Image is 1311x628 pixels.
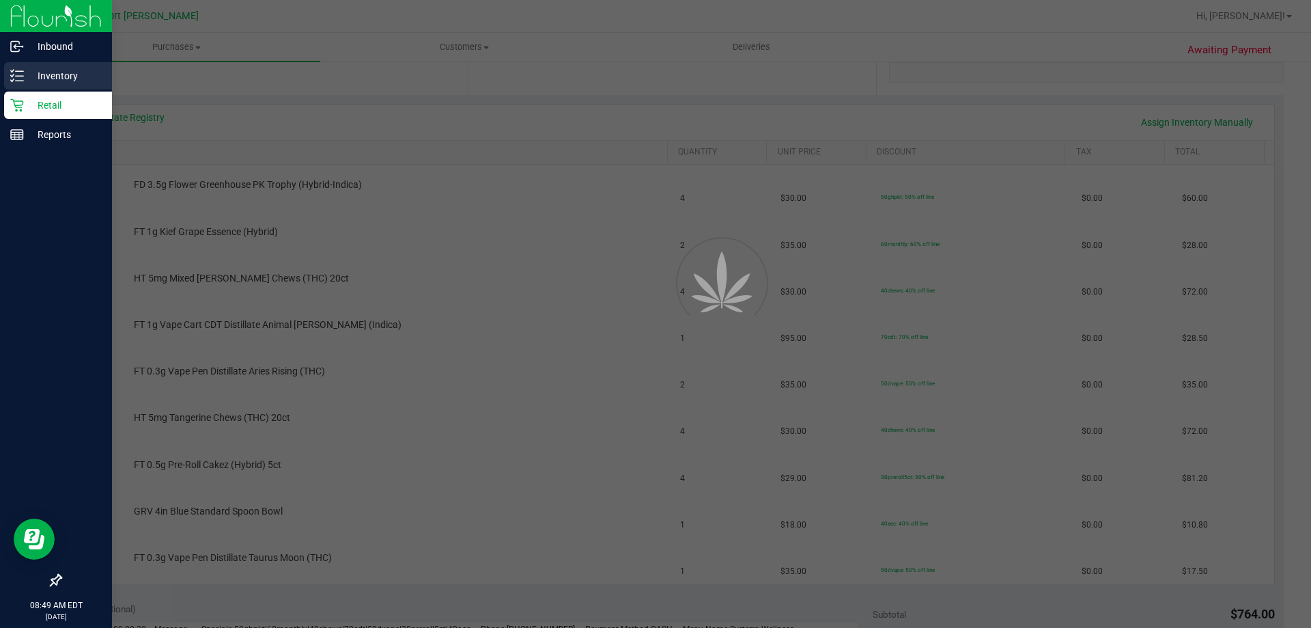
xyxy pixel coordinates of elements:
p: Inventory [24,68,106,84]
p: 08:49 AM EDT [6,599,106,612]
inline-svg: Reports [10,128,24,141]
inline-svg: Inbound [10,40,24,53]
p: Retail [24,97,106,113]
iframe: Resource center [14,519,55,560]
inline-svg: Inventory [10,69,24,83]
p: Inbound [24,38,106,55]
p: [DATE] [6,612,106,622]
p: Reports [24,126,106,143]
inline-svg: Retail [10,98,24,112]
